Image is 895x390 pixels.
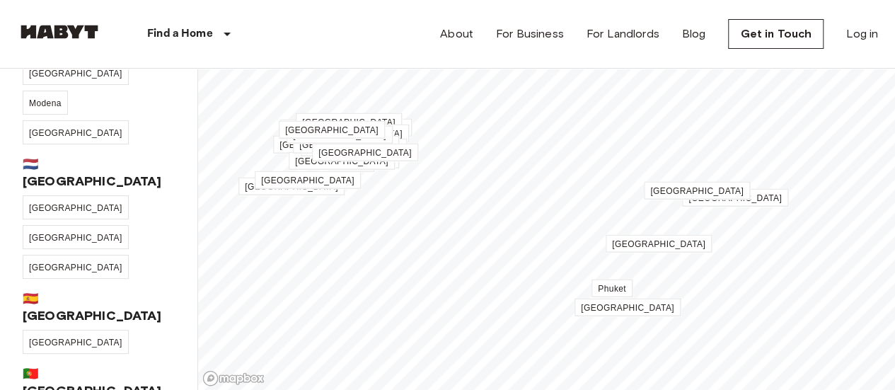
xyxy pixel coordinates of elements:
[598,284,626,294] span: Phuket
[296,115,402,130] div: Map marker
[496,25,564,42] a: For Business
[17,25,102,39] img: Habyt
[261,176,354,185] span: [GEOGRAPHIC_DATA]
[293,138,399,153] div: Map marker
[318,148,412,158] span: [GEOGRAPHIC_DATA]
[29,98,62,108] span: Modena
[23,91,68,115] a: Modena
[312,146,418,161] div: Map marker
[29,69,122,79] span: [GEOGRAPHIC_DATA]
[728,19,824,49] a: Get in Touch
[307,143,400,153] span: [GEOGRAPHIC_DATA]
[312,144,418,161] a: [GEOGRAPHIC_DATA]
[682,191,788,206] div: Map marker
[23,120,129,144] a: [GEOGRAPHIC_DATA]
[29,128,122,138] span: [GEOGRAPHIC_DATA]
[29,233,122,243] span: [GEOGRAPHIC_DATA]
[606,237,712,252] div: Map marker
[301,141,407,156] div: Map marker
[23,255,129,279] a: [GEOGRAPHIC_DATA]
[591,282,633,297] div: Map marker
[255,173,361,188] div: Map marker
[23,330,129,354] a: [GEOGRAPHIC_DATA]
[273,136,379,154] a: [GEOGRAPHIC_DATA]
[289,154,395,169] div: Map marker
[255,171,361,189] a: [GEOGRAPHIC_DATA]
[581,303,674,313] span: [GEOGRAPHIC_DATA]
[273,138,379,153] div: Map marker
[682,25,706,42] a: Blog
[302,117,395,127] span: [GEOGRAPHIC_DATA]
[587,25,659,42] a: For Landlords
[650,186,744,196] span: [GEOGRAPHIC_DATA]
[147,25,213,42] p: Find a Home
[23,195,129,219] a: [GEOGRAPHIC_DATA]
[644,184,750,199] div: Map marker
[606,235,712,253] a: [GEOGRAPHIC_DATA]
[29,263,122,273] span: [GEOGRAPHIC_DATA]
[29,338,122,348] span: [GEOGRAPHIC_DATA]
[846,25,878,42] a: Log in
[296,113,402,131] a: [GEOGRAPHIC_DATA]
[280,120,386,137] a: [GEOGRAPHIC_DATA]
[279,121,385,139] a: [GEOGRAPHIC_DATA]
[287,128,393,143] div: Map marker
[688,193,782,203] span: [GEOGRAPHIC_DATA]
[245,182,338,192] span: [GEOGRAPHIC_DATA]
[644,182,750,200] a: [GEOGRAPHIC_DATA]
[295,156,388,166] span: [GEOGRAPHIC_DATA]
[289,152,395,170] a: [GEOGRAPHIC_DATA]
[574,301,681,316] div: Map marker
[23,290,175,324] span: 🇪🇸 [GEOGRAPHIC_DATA]
[285,125,379,135] span: [GEOGRAPHIC_DATA]
[612,239,705,249] span: [GEOGRAPHIC_DATA]
[591,280,633,297] a: Phuket
[574,299,681,316] a: [GEOGRAPHIC_DATA]
[238,180,345,195] div: Map marker
[279,140,373,150] span: [GEOGRAPHIC_DATA]
[440,25,473,42] a: About
[312,123,405,133] span: [GEOGRAPHIC_DATA]
[23,225,129,249] a: [GEOGRAPHIC_DATA]
[329,156,374,171] div: Map marker
[23,156,175,190] span: 🇳🇱 [GEOGRAPHIC_DATA]
[309,129,403,139] span: [GEOGRAPHIC_DATA]
[299,140,393,150] span: [GEOGRAPHIC_DATA]
[202,370,265,386] a: Mapbox logo
[293,136,399,154] a: [GEOGRAPHIC_DATA]
[238,178,345,195] a: [GEOGRAPHIC_DATA]
[279,123,385,138] div: Map marker
[29,203,122,213] span: [GEOGRAPHIC_DATA]
[293,130,386,140] span: [GEOGRAPHIC_DATA]
[23,61,129,85] a: [GEOGRAPHIC_DATA]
